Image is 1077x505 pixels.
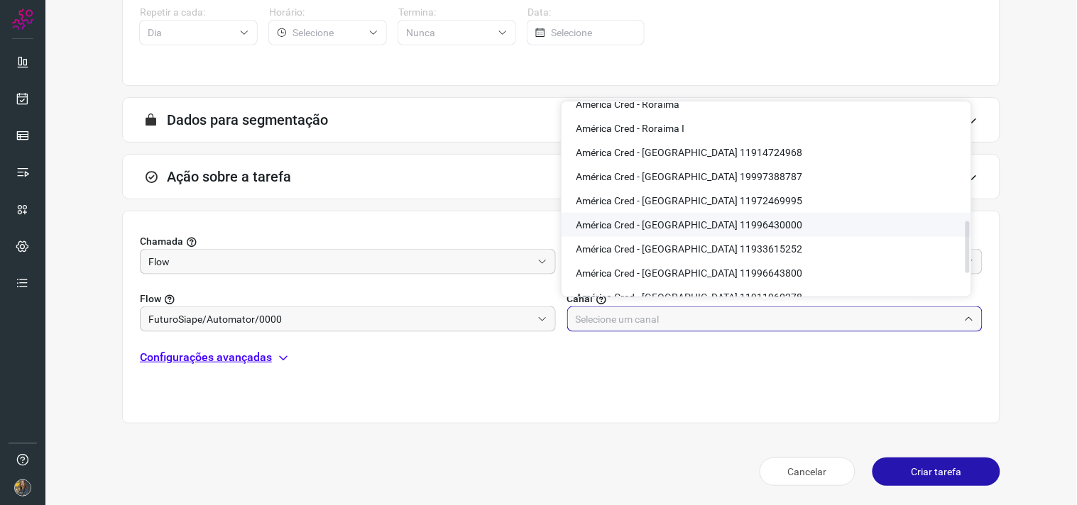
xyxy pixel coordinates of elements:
[576,147,802,158] span: América Cred - [GEOGRAPHIC_DATA] 11914724968
[398,5,516,20] label: Termina:
[293,21,363,45] input: Selecione
[148,21,234,45] input: Selecione
[576,123,684,134] span: América Cred - Roraima I
[551,21,636,45] input: Selecione
[576,267,802,279] span: América Cred - [GEOGRAPHIC_DATA] 11996643800
[576,307,959,331] input: Selecione um canal
[140,234,183,249] span: Chamada
[140,5,258,20] label: Repetir a cada:
[406,21,492,45] input: Selecione
[760,457,855,486] button: Cancelar
[140,349,272,366] p: Configurações avançadas
[576,99,679,110] span: América Cred - Roraima
[148,307,532,331] input: Você precisa criar/selecionar um Projeto.
[167,111,328,128] h3: Dados para segmentação
[167,168,291,185] h3: Ação sobre a tarefa
[576,195,802,206] span: América Cred - [GEOGRAPHIC_DATA] 11972469995
[873,457,1000,486] button: Criar tarefa
[14,479,31,496] img: 7a73bbd33957484e769acd1c40d0590e.JPG
[576,171,802,182] span: América Cred - [GEOGRAPHIC_DATA] 19997388787
[576,292,802,303] span: América Cred - [GEOGRAPHIC_DATA] 11911960278
[567,292,594,306] span: Canal
[527,5,645,20] label: Data:
[12,9,33,30] img: Logo
[140,292,161,306] span: Flow
[269,5,387,20] label: Horário:
[148,250,532,274] input: Selecionar projeto
[576,243,802,255] span: América Cred - [GEOGRAPHIC_DATA] 11933615252
[576,219,802,231] span: América Cred - [GEOGRAPHIC_DATA] 11996430000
